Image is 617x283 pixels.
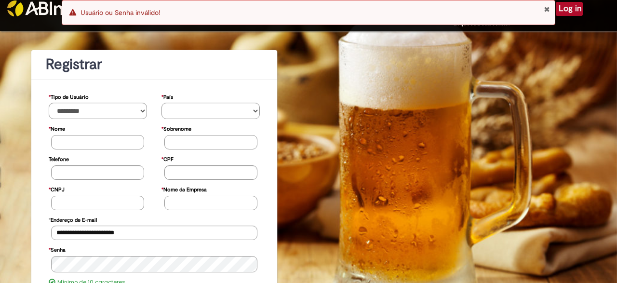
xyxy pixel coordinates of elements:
[80,8,160,17] span: Usuário ou Senha inválido!
[49,151,69,165] label: Telefone
[49,182,65,196] label: CNPJ
[46,56,263,72] h1: Registrar
[161,151,174,165] label: CPF
[49,212,97,226] label: Endereço de E-mail
[49,89,89,103] label: Tipo de Usuário
[49,242,66,256] label: Senha
[7,0,94,16] img: ABInbev-white.png
[544,5,550,13] button: Close Notification
[556,2,583,15] button: Log in
[49,121,65,135] label: Nome
[161,182,207,196] label: Nome da Empresa
[161,121,191,135] label: Sobrenome
[161,89,173,103] label: País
